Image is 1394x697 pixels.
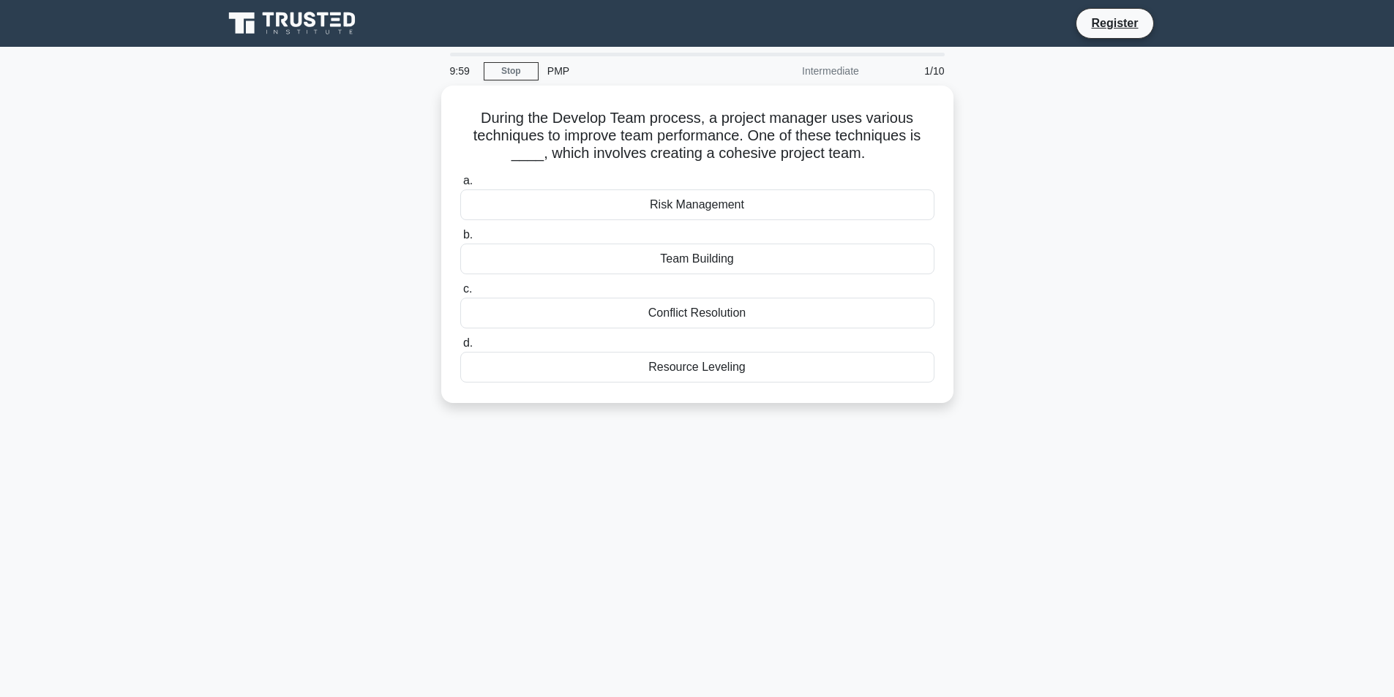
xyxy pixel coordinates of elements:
[463,282,472,295] span: c.
[539,56,740,86] div: PMP
[460,244,934,274] div: Team Building
[463,336,473,349] span: d.
[484,62,539,80] a: Stop
[441,56,484,86] div: 9:59
[1082,14,1147,32] a: Register
[463,174,473,187] span: a.
[868,56,953,86] div: 1/10
[460,298,934,328] div: Conflict Resolution
[463,228,473,241] span: b.
[459,109,936,163] h5: During the Develop Team process, a project manager uses various techniques to improve team perfor...
[740,56,868,86] div: Intermediate
[460,189,934,220] div: Risk Management
[460,352,934,383] div: Resource Leveling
